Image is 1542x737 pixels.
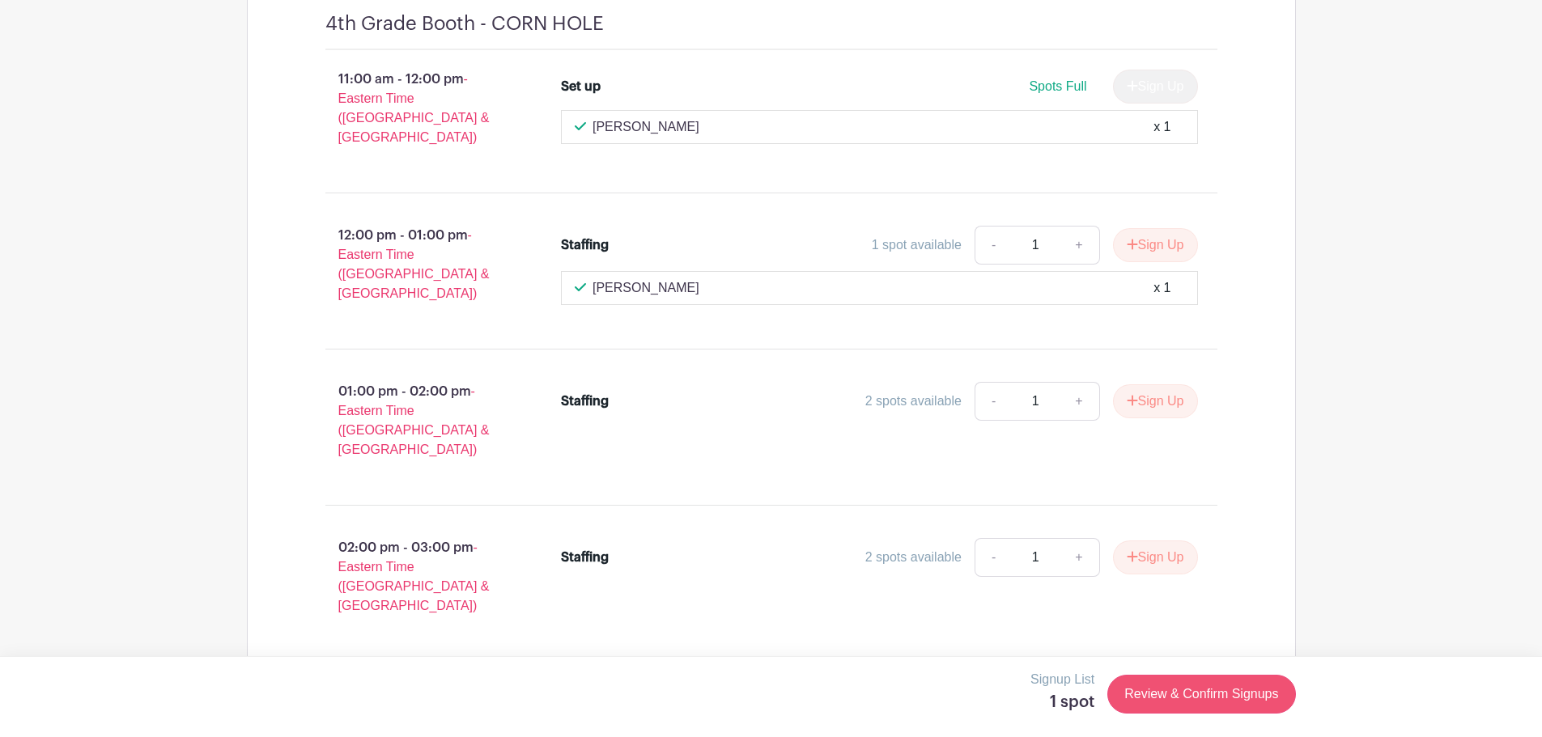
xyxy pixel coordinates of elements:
span: - Eastern Time ([GEOGRAPHIC_DATA] & [GEOGRAPHIC_DATA]) [338,540,490,612]
button: Sign Up [1113,228,1198,262]
span: - Eastern Time ([GEOGRAPHIC_DATA] & [GEOGRAPHIC_DATA]) [338,72,490,144]
div: Staffing [561,392,609,411]
div: x 1 [1153,278,1170,298]
span: Spots Full [1029,79,1086,93]
a: + [1059,226,1099,265]
a: - [975,382,1012,421]
p: 01:00 pm - 02:00 pm [299,375,536,466]
p: [PERSON_NAME] [593,278,699,298]
span: - Eastern Time ([GEOGRAPHIC_DATA] & [GEOGRAPHIC_DATA]) [338,384,490,456]
span: - Eastern Time ([GEOGRAPHIC_DATA] & [GEOGRAPHIC_DATA]) [338,228,490,300]
h5: 1 spot [1030,693,1094,712]
div: 2 spots available [865,392,962,411]
div: x 1 [1153,117,1170,137]
div: Staffing [561,235,609,255]
div: Staffing [561,548,609,567]
a: Review & Confirm Signups [1107,675,1295,714]
a: + [1059,382,1099,421]
p: Signup List [1030,670,1094,689]
a: + [1059,538,1099,577]
div: Set up [561,77,601,96]
a: - [975,226,1012,265]
a: - [975,538,1012,577]
p: [PERSON_NAME] [593,117,699,137]
p: 11:00 am - 12:00 pm [299,63,536,154]
div: 1 spot available [872,235,962,255]
p: 12:00 pm - 01:00 pm [299,219,536,310]
button: Sign Up [1113,540,1198,574]
button: Sign Up [1113,384,1198,418]
p: 02:00 pm - 03:00 pm [299,532,536,622]
h4: 4th Grade Booth - CORN HOLE [325,12,604,36]
div: 2 spots available [865,548,962,567]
